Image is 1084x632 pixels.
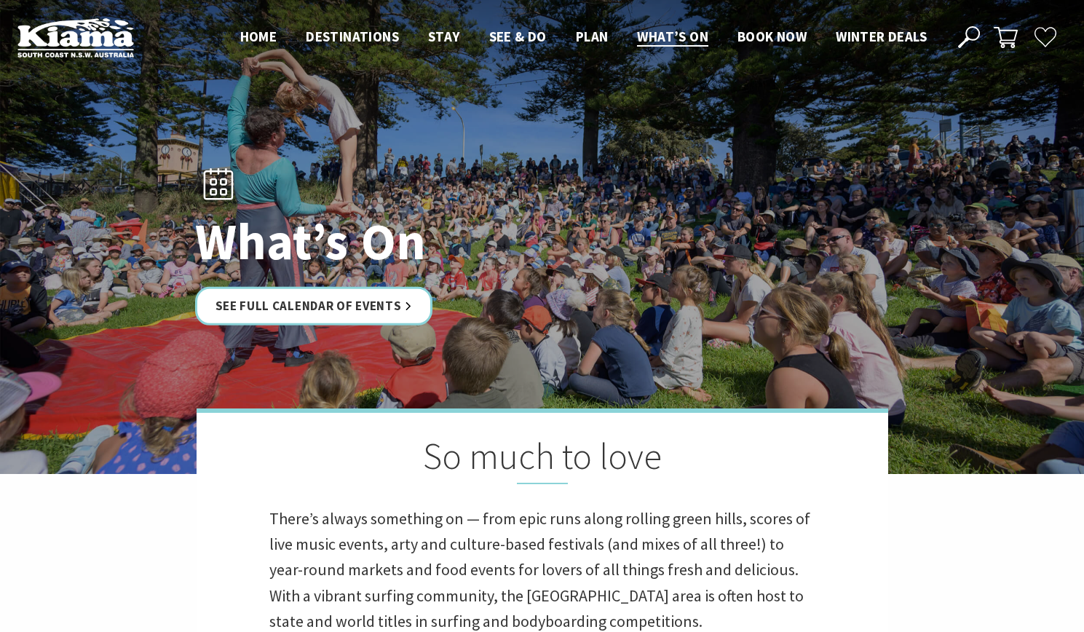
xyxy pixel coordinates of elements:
span: Destinations [306,28,399,45]
span: Stay [428,28,460,45]
h1: What’s On [195,213,606,269]
nav: Main Menu [226,25,941,50]
a: See Full Calendar of Events [195,287,433,325]
span: Home [240,28,277,45]
span: See & Do [489,28,547,45]
span: What’s On [637,28,708,45]
span: Plan [576,28,609,45]
span: Winter Deals [836,28,927,45]
span: Book now [737,28,807,45]
img: Kiama Logo [17,17,134,58]
h2: So much to love [269,435,815,484]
